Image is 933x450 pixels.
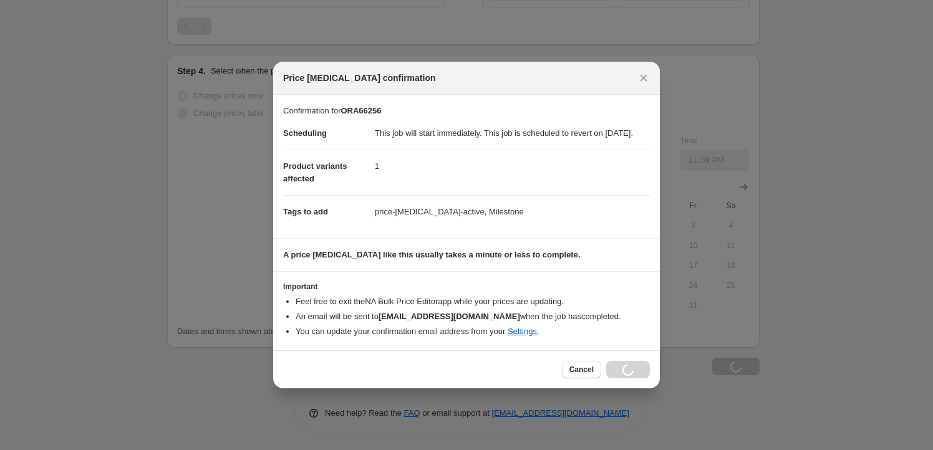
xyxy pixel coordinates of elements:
[379,312,520,321] b: [EMAIL_ADDRESS][DOMAIN_NAME]
[283,207,328,216] span: Tags to add
[296,295,650,308] li: Feel free to exit the NA Bulk Price Editor app while your prices are updating.
[569,365,594,375] span: Cancel
[296,310,650,323] li: An email will be sent to when the job has completed .
[283,105,650,117] p: Confirmation for
[341,106,381,115] b: ORA66256
[508,327,537,336] a: Settings
[562,361,601,378] button: Cancel
[375,195,650,228] dd: price-[MEDICAL_DATA]-active, Milestone
[283,72,436,84] span: Price [MEDICAL_DATA] confirmation
[283,250,581,259] b: A price [MEDICAL_DATA] like this usually takes a minute or less to complete.
[296,325,650,338] li: You can update your confirmation email address from your .
[283,161,347,183] span: Product variants affected
[635,69,652,87] button: Close
[283,282,650,292] h3: Important
[375,117,650,150] dd: This job will start immediately. This job is scheduled to revert on [DATE].
[283,128,327,138] span: Scheduling
[375,150,650,183] dd: 1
